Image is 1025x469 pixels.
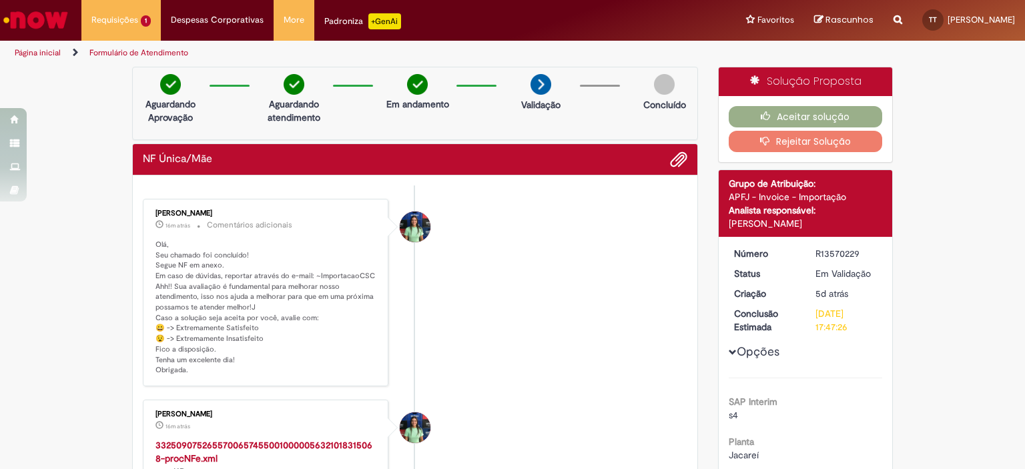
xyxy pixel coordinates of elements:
button: Adicionar anexos [670,151,687,168]
span: 16m atrás [165,221,190,229]
a: Página inicial [15,47,61,58]
a: Formulário de Atendimento [89,47,188,58]
div: Camila Marques Da Silva [400,211,430,242]
p: Em andamento [386,97,449,111]
span: s4 [729,409,738,421]
time: 30/09/2025 14:28:04 [165,221,190,229]
div: APFJ - Invoice - Importação [729,190,883,203]
dt: Criação [724,287,806,300]
button: Rejeitar Solução [729,131,883,152]
dt: Número [724,247,806,260]
h2: NF Única/Mãe Histórico de tíquete [143,153,212,165]
a: Rascunhos [814,14,874,27]
div: [DATE] 17:47:26 [815,307,878,334]
div: Camila Marques Da Silva [400,412,430,443]
img: check-circle-green.png [407,74,428,95]
b: SAP Interim [729,396,777,408]
dt: Status [724,267,806,280]
div: 26/09/2025 11:47:22 [815,287,878,300]
ul: Trilhas de página [10,41,673,65]
span: Despesas Corporativas [171,13,264,27]
span: Jacareí [729,449,759,461]
img: arrow-next.png [531,74,551,95]
img: check-circle-green.png [284,74,304,95]
p: Concluído [643,98,686,111]
div: Padroniza [324,13,401,29]
div: R13570229 [815,247,878,260]
p: Olá, Seu chamado foi concluído! Segue NF em anexo. Em caso de dúvidas, reportar através do e-mail... [155,240,378,376]
span: Requisições [91,13,138,27]
img: img-circle-grey.png [654,74,675,95]
div: Em Validação [815,267,878,280]
small: Comentários adicionais [207,219,292,231]
a: 33250907526557006574550010000056321018315068-procNFe.xml [155,439,372,464]
div: Grupo de Atribuição: [729,177,883,190]
time: 30/09/2025 14:27:59 [165,422,190,430]
span: TT [929,15,937,24]
button: Aceitar solução [729,106,883,127]
div: [PERSON_NAME] [155,209,378,217]
img: ServiceNow [1,7,70,33]
p: +GenAi [368,13,401,29]
span: 16m atrás [165,422,190,430]
b: Planta [729,436,754,448]
time: 26/09/2025 11:47:22 [815,288,848,300]
div: [PERSON_NAME] [729,217,883,230]
span: [PERSON_NAME] [948,14,1015,25]
p: Aguardando Aprovação [138,97,203,124]
span: 5d atrás [815,288,848,300]
span: More [284,13,304,27]
p: Validação [521,98,561,111]
p: Aguardando atendimento [262,97,326,124]
span: Rascunhos [825,13,874,26]
span: 1 [141,15,151,27]
div: Solução Proposta [719,67,893,96]
img: check-circle-green.png [160,74,181,95]
div: [PERSON_NAME] [155,410,378,418]
div: Analista responsável: [729,203,883,217]
span: Favoritos [757,13,794,27]
dt: Conclusão Estimada [724,307,806,334]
